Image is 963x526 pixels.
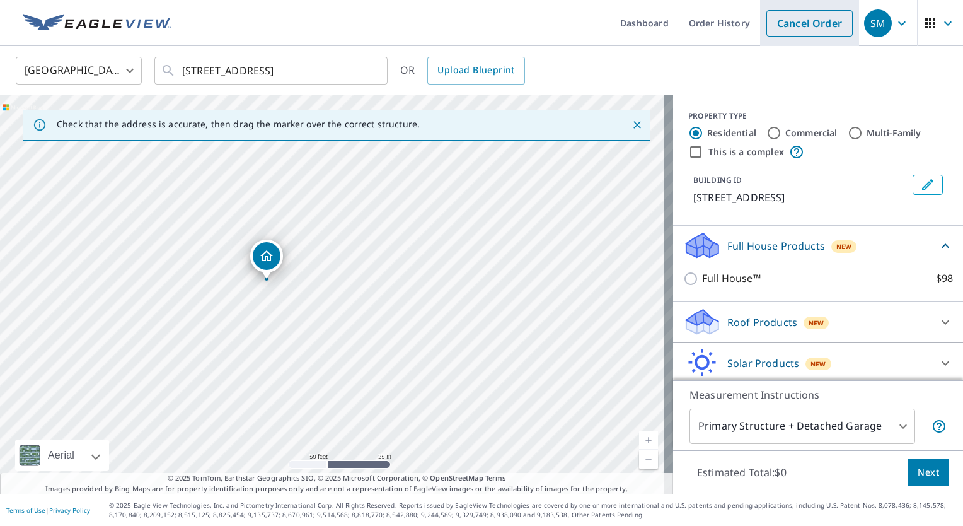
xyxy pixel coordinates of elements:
div: Dropped pin, building 1, Residential property, 20 Bent Oak Rd Beaufort, SC 29907 [250,240,283,279]
a: Terms [485,473,506,482]
p: Roof Products [727,315,797,330]
button: Close [629,117,645,133]
span: Next [918,465,939,481]
label: This is a complex [708,146,784,158]
div: Full House ProductsNew [683,231,953,260]
p: | [6,506,90,514]
button: Next [908,459,949,487]
p: [STREET_ADDRESS] [693,190,908,205]
div: SM [864,9,892,37]
p: © 2025 Eagle View Technologies, Inc. and Pictometry International Corp. All Rights Reserved. Repo... [109,501,957,520]
div: Primary Structure + Detached Garage [689,409,915,444]
a: Current Level 19, Zoom In [639,431,658,450]
span: Upload Blueprint [437,62,514,78]
a: OpenStreetMap [430,473,483,482]
span: Your report will include the primary structure and a detached garage if one exists. [931,419,947,434]
span: New [836,242,852,252]
div: Solar ProductsNew [683,348,953,378]
span: New [810,359,826,369]
p: Solar Products [727,356,799,371]
a: Terms of Use [6,506,45,515]
div: [GEOGRAPHIC_DATA] [16,53,142,88]
label: Residential [707,127,756,139]
input: Search by address or latitude-longitude [182,53,362,88]
button: Edit building 1 [913,175,943,195]
p: BUILDING ID [693,175,742,185]
p: Measurement Instructions [689,387,947,402]
img: EV Logo [23,14,171,33]
p: $98 [936,271,953,286]
a: Current Level 19, Zoom Out [639,450,658,469]
div: OR [400,57,525,85]
div: PROPERTY TYPE [688,110,948,122]
span: © 2025 TomTom, Earthstar Geographics SIO, © 2025 Microsoft Corporation, © [168,473,506,484]
label: Multi-Family [867,127,921,139]
div: Roof ProductsNew [683,307,953,337]
div: Aerial [44,440,78,471]
a: Cancel Order [766,10,853,37]
p: Check that the address is accurate, then drag the marker over the correct structure. [57,119,420,130]
div: Aerial [15,440,109,471]
a: Upload Blueprint [427,57,524,85]
p: Full House Products [727,238,825,254]
span: New [809,318,824,328]
p: Estimated Total: $0 [687,459,797,486]
label: Commercial [785,127,838,139]
p: Full House™ [702,271,761,286]
a: Privacy Policy [49,506,90,515]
